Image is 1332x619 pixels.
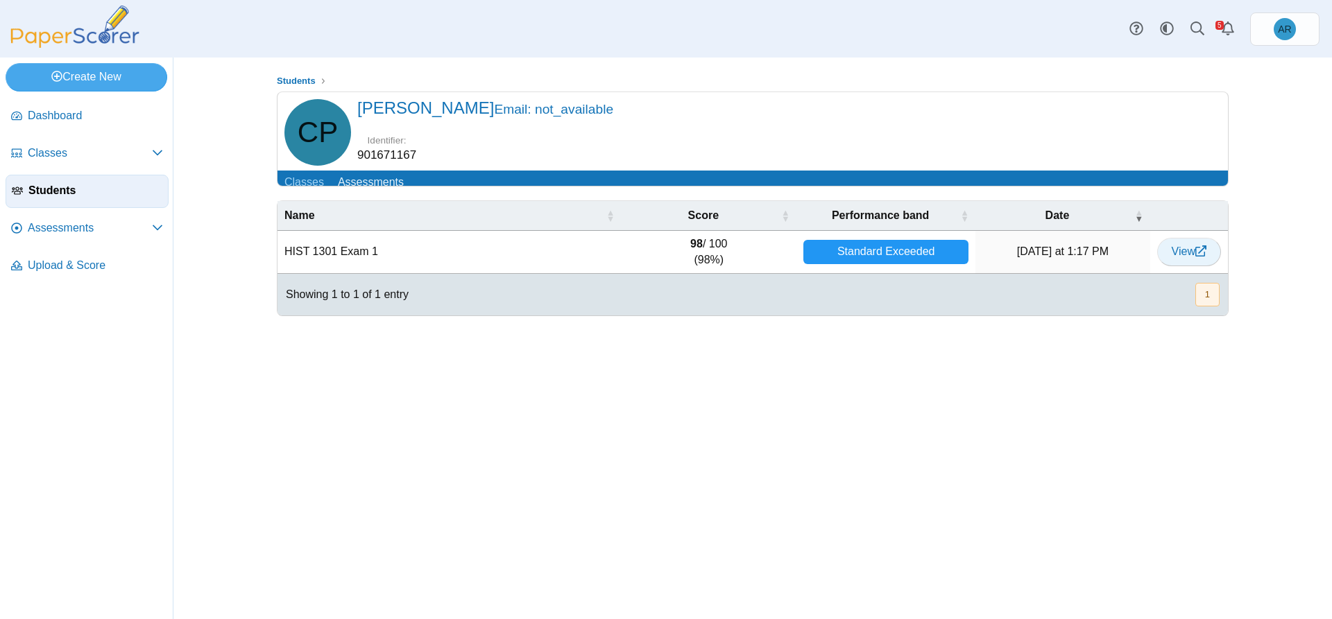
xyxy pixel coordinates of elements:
span: Classes [28,146,152,161]
a: Assessments [331,171,411,196]
span: Score : Activate to sort [781,209,789,223]
a: Create New [6,63,167,91]
a: Dashboard [6,100,169,133]
span: Cody Passione [298,118,338,147]
time: Sep 25, 2025 at 1:17 PM [1017,245,1109,257]
span: Assessments [28,220,152,236]
div: Showing 1 to 1 of 1 entry [277,274,409,315]
nav: pagination [1194,283,1220,306]
a: Upload & Score [6,250,169,283]
a: PaperScorer [6,38,144,50]
img: PaperScorer [6,6,144,48]
span: Dashboard [28,108,163,123]
a: Students [273,73,319,90]
button: 1 [1195,283,1220,306]
span: Upload & Score [28,258,163,273]
td: HIST 1301 Exam 1 [277,231,622,274]
span: Performance band : Activate to sort [960,209,968,223]
span: Name [284,208,604,223]
a: Alejandro Renteria [1250,12,1320,46]
span: Students [28,183,162,198]
dd: 901671167 [357,147,416,164]
span: Alejandro Renteria [1274,18,1296,40]
a: Assessments [6,212,169,245]
a: Alerts [1213,14,1243,44]
span: Alejandro Renteria [1278,24,1291,34]
span: Performance band [803,208,957,223]
a: Students [6,175,169,208]
b: 98 [690,238,703,250]
span: Students [277,76,316,86]
span: View [1172,245,1206,257]
td: / 100 (98%) [622,231,796,274]
span: Date [982,208,1132,223]
span: [PERSON_NAME] [357,98,613,117]
span: Score [629,208,778,223]
span: Date : Activate to invert sorting [1135,209,1143,223]
div: Standard Exceeded [803,240,968,264]
a: Classes [277,171,331,196]
a: Classes [6,137,169,171]
small: Email: not_available [494,102,613,116]
dt: Identifier: [357,134,416,147]
span: Name : Activate to sort [606,209,615,223]
a: View [1157,238,1221,265]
